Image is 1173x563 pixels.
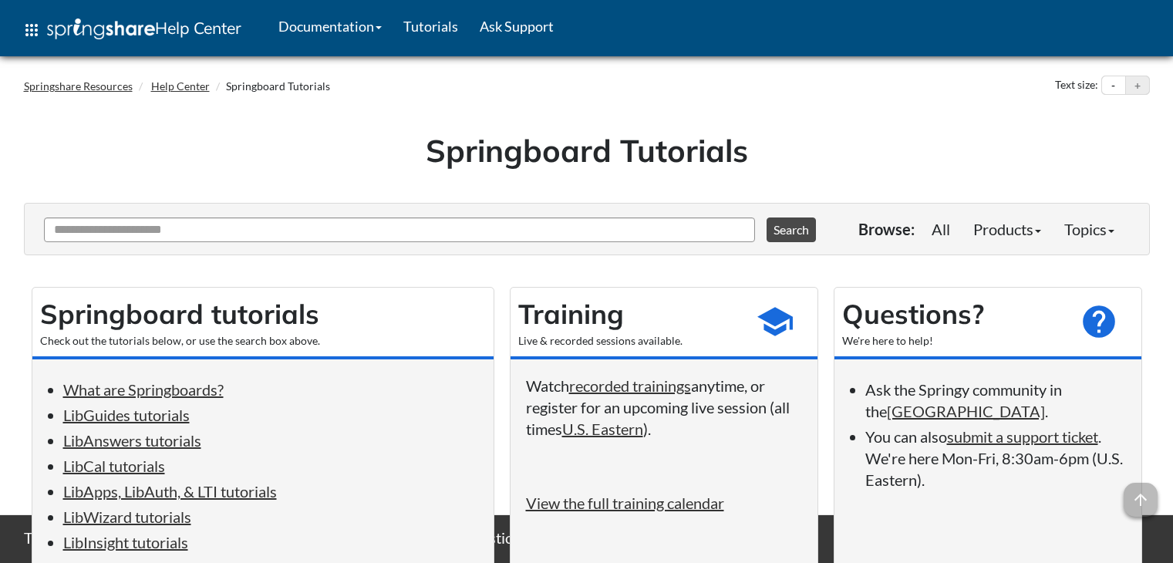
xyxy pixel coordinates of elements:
[1124,483,1158,517] span: arrow_upward
[569,376,691,395] a: recorded trainings
[212,79,330,94] li: Springboard Tutorials
[35,129,1138,172] h1: Springboard Tutorials
[962,214,1053,244] a: Products
[865,426,1126,491] li: You can also . We're here Mon-Fri, 8:30am-6pm (U.S. Eastern).
[40,333,486,349] div: Check out the tutorials below, or use the search box above.
[63,457,165,475] a: LibCal tutorials
[767,217,816,242] button: Search
[12,7,252,53] a: apps Help Center
[155,18,241,38] span: Help Center
[756,302,794,341] span: school
[842,295,1064,333] h2: Questions?
[1052,76,1101,96] div: Text size:
[526,494,724,512] a: View the full training calendar
[518,295,740,333] h2: Training
[63,431,201,450] a: LibAnswers tutorials
[469,7,565,46] a: Ask Support
[562,420,643,438] a: U.S. Eastern
[8,527,1165,551] div: This site uses cookies as well as records your IP address for usage statistics.
[268,7,393,46] a: Documentation
[24,79,133,93] a: Springshare Resources
[1102,76,1125,95] button: Decrease text size
[393,7,469,46] a: Tutorials
[947,427,1098,446] a: submit a support ticket
[920,214,962,244] a: All
[858,218,915,240] p: Browse:
[1053,214,1126,244] a: Topics
[518,333,740,349] div: Live & recorded sessions available.
[151,79,210,93] a: Help Center
[22,21,41,39] span: apps
[63,482,277,501] a: LibApps, LibAuth, & LTI tutorials
[63,406,190,424] a: LibGuides tutorials
[47,19,155,39] img: Springshare
[1126,76,1149,95] button: Increase text size
[865,379,1126,422] li: Ask the Springy community in the .
[40,295,486,333] h2: Springboard tutorials
[887,402,1045,420] a: [GEOGRAPHIC_DATA]
[63,380,224,399] a: What are Springboards?
[842,333,1064,349] div: We're here to help!
[63,507,191,526] a: LibWizard tutorials
[1124,484,1158,503] a: arrow_upward
[526,375,802,440] p: Watch anytime, or register for an upcoming live session (all times ).
[63,533,188,551] a: LibInsight tutorials
[1080,302,1118,341] span: help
